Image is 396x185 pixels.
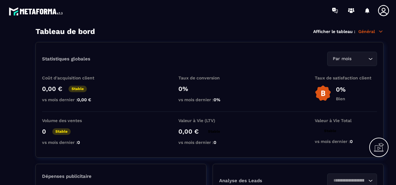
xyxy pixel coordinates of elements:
input: Search for option [331,177,367,184]
p: 0% [336,86,346,93]
p: 0% [178,85,241,93]
div: Search for option [327,52,377,66]
p: Dépenses publicitaire [42,173,200,179]
p: Valeur à Vie Total [315,118,377,123]
p: Stable [68,86,87,92]
img: logo [9,6,65,17]
input: Search for option [353,55,367,62]
p: 0 [42,128,46,135]
p: Statistiques globales [42,56,90,62]
p: Taux de satisfaction client [315,75,377,80]
span: 0% [214,97,220,102]
span: 0 [214,140,216,145]
p: Stable [205,128,223,135]
p: vs mois dernier : [42,140,104,145]
p: 0,00 € [42,85,62,93]
p: Stable [321,128,339,134]
p: vs mois dernier : [315,139,377,144]
p: Afficher le tableau : [313,29,355,34]
p: 0,00 € [178,128,199,135]
p: Coût d'acquisition client [42,75,104,80]
h3: Tableau de bord [35,27,95,36]
span: 0,00 € [77,97,91,102]
p: Stable [52,128,71,135]
span: 0 [77,140,80,145]
p: Bien [336,96,346,101]
p: vs mois dernier : [178,140,241,145]
p: Général [358,29,384,34]
p: Taux de conversion [178,75,241,80]
p: vs mois dernier : [178,97,241,102]
p: Valeur à Vie (LTV) [178,118,241,123]
span: 0 [350,139,353,144]
p: vs mois dernier : [42,97,104,102]
p: Volume des ventes [42,118,104,123]
img: b-badge-o.b3b20ee6.svg [315,85,331,102]
span: Par mois [331,55,353,62]
p: Analyse des Leads [219,178,298,183]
